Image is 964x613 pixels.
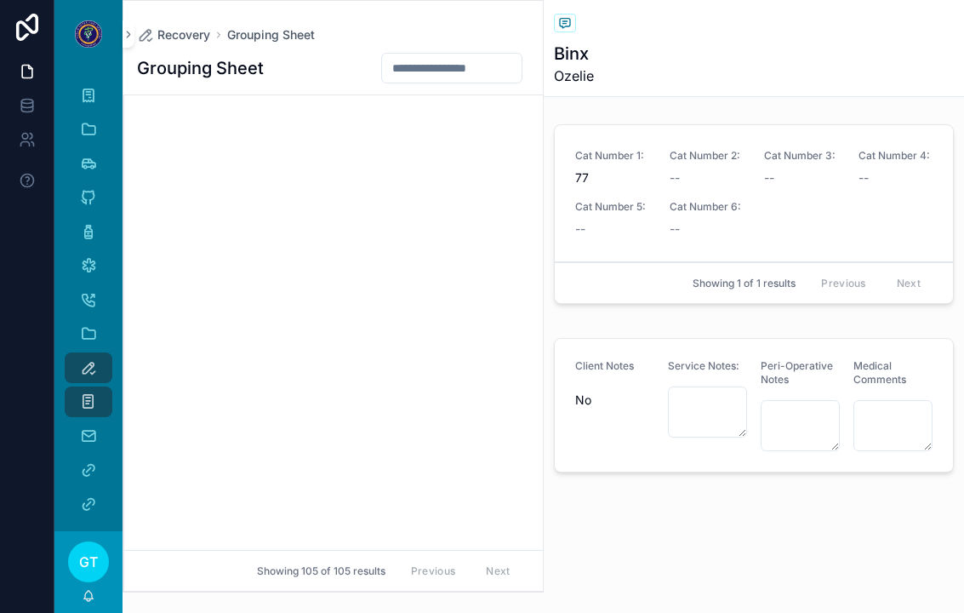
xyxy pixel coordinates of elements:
[79,552,98,572] span: GT
[858,169,869,186] span: --
[668,359,739,372] span: Service Notes:
[555,125,954,262] a: Cat Number 1:77Cat Number 2:--Cat Number 3:--Cat Number 4:--Cat Number 5:--Cat Number 6:--
[670,200,744,214] span: Cat Number 6:
[554,42,594,66] h1: Binx
[257,564,385,578] span: Showing 105 of 105 results
[575,392,654,409] span: No
[54,68,123,531] div: scrollable content
[670,169,680,186] span: --
[575,359,634,372] span: Client Notes
[693,277,796,290] span: Showing 1 of 1 results
[575,200,649,214] span: Cat Number 5:
[575,221,585,238] span: --
[75,20,102,48] img: App logo
[858,149,933,163] span: Cat Number 4:
[227,26,315,43] a: Grouping Sheet
[764,169,774,186] span: --
[137,26,210,43] a: Recovery
[157,26,210,43] span: Recovery
[764,149,838,163] span: Cat Number 3:
[670,149,744,163] span: Cat Number 2:
[554,66,594,86] span: Ozelie
[853,359,906,386] span: Medical Comments
[137,56,264,80] h1: Grouping Sheet
[761,359,833,386] span: Peri-Operative Notes
[670,221,680,238] span: --
[575,149,649,163] span: Cat Number 1:
[575,169,649,186] span: 77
